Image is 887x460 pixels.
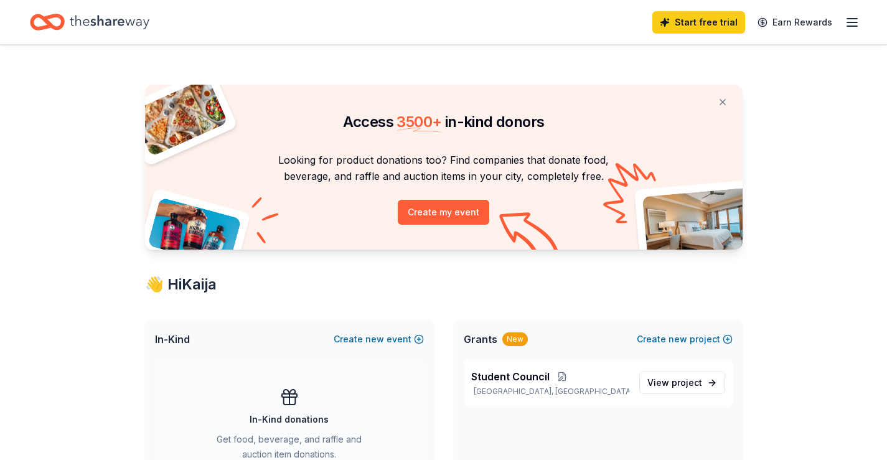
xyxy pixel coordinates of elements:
[464,332,497,347] span: Grants
[155,332,190,347] span: In-Kind
[160,152,728,185] p: Looking for product donations too? Find companies that donate food, beverage, and raffle and auct...
[145,275,743,294] div: 👋 Hi Kaija
[471,387,629,397] p: [GEOGRAPHIC_DATA], [GEOGRAPHIC_DATA]
[30,7,149,37] a: Home
[669,332,687,347] span: new
[334,332,424,347] button: Createnewevent
[131,77,228,157] img: Pizza
[397,113,441,131] span: 3500 +
[365,332,384,347] span: new
[471,369,550,384] span: Student Council
[647,375,702,390] span: View
[637,332,733,347] button: Createnewproject
[750,11,840,34] a: Earn Rewards
[499,212,561,259] img: Curvy arrow
[250,412,329,427] div: In-Kind donations
[398,200,489,225] button: Create my event
[672,377,702,388] span: project
[343,113,545,131] span: Access in-kind donors
[639,372,725,394] a: View project
[652,11,745,34] a: Start free trial
[502,332,528,346] div: New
